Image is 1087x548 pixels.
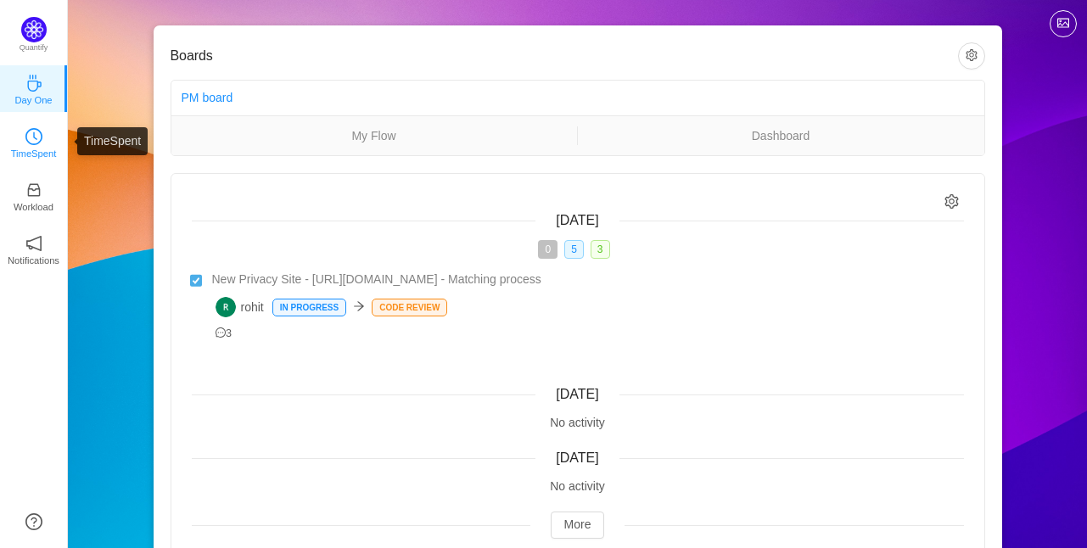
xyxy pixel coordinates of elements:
p: Quantify [20,42,48,54]
i: icon: coffee [25,75,42,92]
p: Code Review [373,299,446,316]
div: No activity [192,414,964,432]
i: icon: notification [25,235,42,252]
p: TimeSpent [11,146,57,161]
span: [DATE] [556,450,598,465]
p: In Progress [273,299,345,316]
a: PM board [182,91,233,104]
span: [DATE] [556,387,598,401]
i: icon: setting [944,194,959,209]
a: icon: clock-circleTimeSpent [25,133,42,150]
a: icon: inboxWorkload [25,187,42,204]
i: icon: clock-circle [25,128,42,145]
a: icon: question-circle [25,513,42,530]
a: Dashboard [578,126,984,145]
button: icon: picture [1050,10,1077,37]
p: Notifications [8,253,59,268]
a: icon: coffeeDay One [25,80,42,97]
p: Workload [14,199,53,215]
span: 3 [591,240,610,259]
i: icon: message [216,327,227,338]
img: Quantify [21,17,47,42]
h3: Boards [171,48,958,64]
span: 3 [216,327,233,339]
span: New Privacy Site - [URL][DOMAIN_NAME] - Matching process [212,271,541,288]
button: More [551,512,605,539]
span: 0 [538,240,558,259]
span: 5 [564,240,584,259]
p: Day One [14,92,52,108]
i: icon: arrow-right [353,300,365,312]
div: No activity [192,478,964,495]
a: New Privacy Site - [URL][DOMAIN_NAME] - Matching process [212,271,964,288]
button: icon: setting [958,42,985,70]
span: [DATE] [556,213,598,227]
a: icon: notificationNotifications [25,240,42,257]
img: R [216,297,236,317]
a: My Flow [171,126,577,145]
i: icon: inbox [25,182,42,199]
span: rohit [216,297,264,317]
